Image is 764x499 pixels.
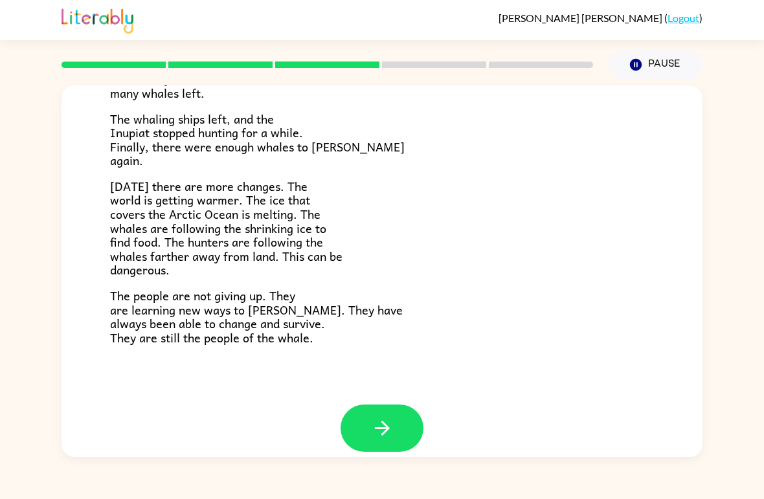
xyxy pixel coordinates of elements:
span: [PERSON_NAME] [PERSON_NAME] [499,12,664,24]
button: Pause [609,50,702,80]
span: The people are not giving up. They are learning new ways to [PERSON_NAME]. They have always been ... [110,286,403,347]
span: The whaling ships left, and the Inupiat stopped hunting for a while. Finally, there were enough w... [110,109,405,170]
div: ( ) [499,12,702,24]
img: Literably [62,5,133,34]
a: Logout [668,12,699,24]
span: [DATE] there are more changes. The world is getting warmer. The ice that covers the Arctic Ocean ... [110,177,343,280]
